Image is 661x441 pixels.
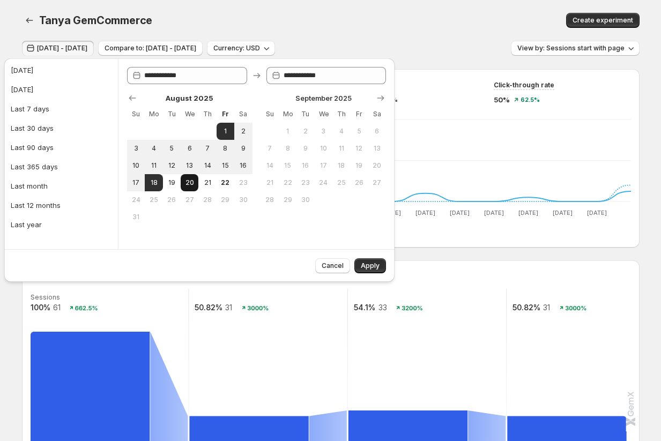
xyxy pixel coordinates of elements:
[521,96,540,103] span: 62.5%
[301,196,310,204] span: 30
[239,196,248,204] span: 30
[31,303,50,312] text: 100%
[127,157,145,174] button: Sunday August 10 2025
[279,191,296,208] button: Monday September 29 2025
[315,106,332,123] th: Wednesday
[127,106,145,123] th: Sunday
[261,106,279,123] th: Sunday
[149,110,158,118] span: Mo
[247,304,269,312] text: 3000%
[296,140,314,157] button: Tuesday September 9 2025
[98,41,203,56] button: Compare to: [DATE] - [DATE]
[163,191,181,208] button: Tuesday August 26 2025
[11,181,48,191] div: Last month
[402,304,423,312] text: 3200%
[37,44,87,53] span: [DATE] - [DATE]
[368,140,386,157] button: Saturday September 13 2025
[131,178,140,187] span: 17
[279,157,296,174] button: Monday September 15 2025
[39,14,153,27] span: Tanya GemCommerce
[484,209,503,216] text: [DATE]
[350,123,368,140] button: Friday September 5 2025
[149,144,158,153] span: 4
[167,144,176,153] span: 5
[75,304,98,312] text: 662.5%
[203,161,212,170] span: 14
[22,41,94,56] button: [DATE] - [DATE]
[145,140,162,157] button: Monday August 4 2025
[565,304,586,312] text: 3000%
[239,178,248,187] span: 23
[203,196,212,204] span: 28
[145,174,162,191] button: End of range Monday August 18 2025
[145,106,162,123] th: Monday
[127,208,145,226] button: Sunday August 31 2025
[149,196,158,204] span: 25
[350,174,368,191] button: Friday September 26 2025
[167,110,176,118] span: Tu
[8,158,115,175] button: Last 365 days
[354,110,363,118] span: Fr
[296,123,314,140] button: Tuesday September 2 2025
[373,144,382,153] span: 13
[203,178,212,187] span: 21
[283,144,292,153] span: 8
[239,144,248,153] span: 9
[368,106,386,123] th: Saturday
[261,174,279,191] button: Sunday September 21 2025
[283,196,292,204] span: 29
[234,140,252,157] button: Saturday August 9 2025
[221,110,230,118] span: Fr
[131,144,140,153] span: 3
[373,178,382,187] span: 27
[350,157,368,174] button: Friday September 19 2025
[8,197,115,214] button: Last 12 months
[337,127,346,136] span: 4
[283,161,292,170] span: 15
[145,157,162,174] button: Monday August 11 2025
[239,110,248,118] span: Sa
[167,196,176,204] span: 26
[296,157,314,174] button: Tuesday September 16 2025
[319,127,328,136] span: 3
[8,62,115,79] button: [DATE]
[265,144,274,153] span: 7
[301,161,310,170] span: 16
[265,110,274,118] span: Su
[8,119,115,137] button: Last 30 days
[373,91,388,106] button: Show next month, October 2025
[181,191,198,208] button: Wednesday August 27 2025
[301,178,310,187] span: 23
[167,178,176,187] span: 19
[368,157,386,174] button: Saturday September 20 2025
[319,144,328,153] span: 10
[11,161,58,172] div: Last 365 days
[265,196,274,204] span: 28
[181,106,198,123] th: Wednesday
[279,123,296,140] button: Monday September 1 2025
[283,110,292,118] span: Mo
[354,127,363,136] span: 5
[163,106,181,123] th: Tuesday
[185,161,194,170] span: 13
[163,174,181,191] button: Tuesday August 19 2025
[131,161,140,170] span: 10
[296,174,314,191] button: Tuesday September 23 2025
[53,303,60,312] text: 61
[127,191,145,208] button: Sunday August 24 2025
[337,178,346,187] span: 25
[315,258,350,273] button: Cancel
[239,127,248,136] span: 2
[296,191,314,208] button: Tuesday September 30 2025
[265,178,274,187] span: 21
[163,140,181,157] button: Tuesday August 5 2025
[221,178,230,187] span: 22
[31,293,60,301] text: Sessions
[279,140,296,157] button: Monday September 8 2025
[221,127,230,136] span: 1
[573,16,633,25] span: Create experiment
[11,65,33,76] div: [DATE]
[217,157,234,174] button: Friday August 15 2025
[543,303,550,312] text: 31
[518,209,538,216] text: [DATE]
